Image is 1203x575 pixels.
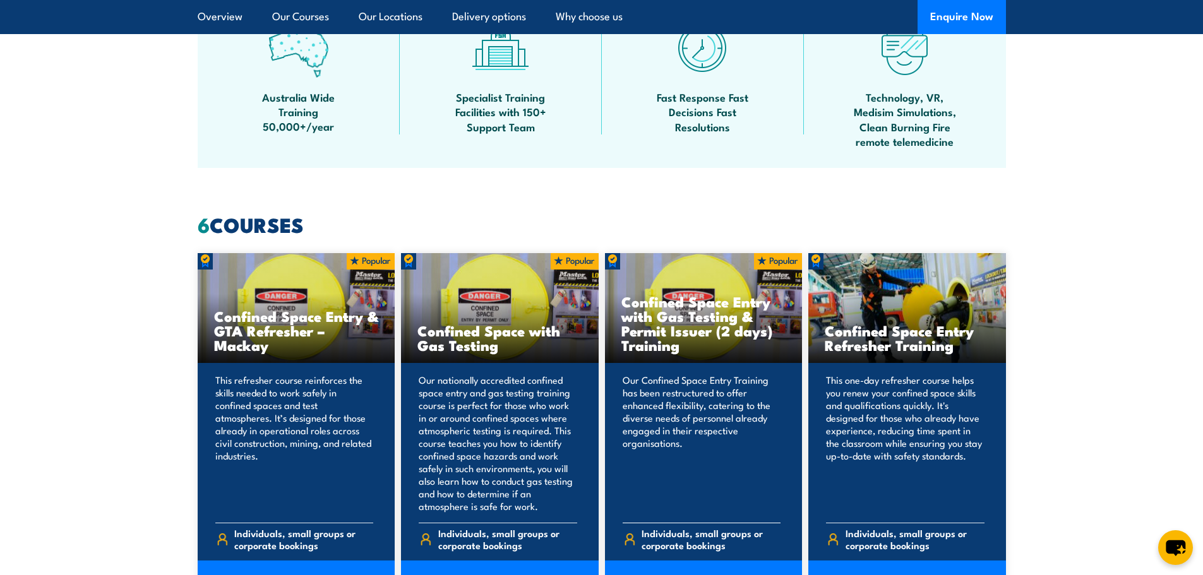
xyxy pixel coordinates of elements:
[646,90,760,134] span: Fast Response Fast Decisions Fast Resolutions
[642,527,781,551] span: Individuals, small groups or corporate bookings
[419,374,577,513] p: Our nationally accredited confined space entry and gas testing training course is perfect for tho...
[198,208,210,240] strong: 6
[875,18,935,78] img: tech-icon
[234,527,373,551] span: Individuals, small groups or corporate bookings
[214,309,379,352] h3: Confined Space Entry & GTA Refresher – Mackay
[673,18,733,78] img: fast-icon
[1158,530,1193,565] button: chat-button
[621,294,786,352] h3: Confined Space Entry with Gas Testing & Permit Issuer (2 days) Training
[417,323,582,352] h3: Confined Space with Gas Testing
[825,323,990,352] h3: Confined Space Entry Refresher Training
[623,374,781,513] p: Our Confined Space Entry Training has been restructured to offer enhanced flexibility, catering t...
[242,90,356,134] span: Australia Wide Training 50,000+/year
[198,215,1006,233] h2: COURSES
[268,18,328,78] img: auswide-icon
[846,527,985,551] span: Individuals, small groups or corporate bookings
[438,527,577,551] span: Individuals, small groups or corporate bookings
[470,18,530,78] img: facilities-icon
[444,90,558,134] span: Specialist Training Facilities with 150+ Support Team
[215,374,374,513] p: This refresher course reinforces the skills needed to work safely in confined spaces and test atm...
[848,90,962,149] span: Technology, VR, Medisim Simulations, Clean Burning Fire remote telemedicine
[826,374,985,513] p: This one-day refresher course helps you renew your confined space skills and qualifications quick...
